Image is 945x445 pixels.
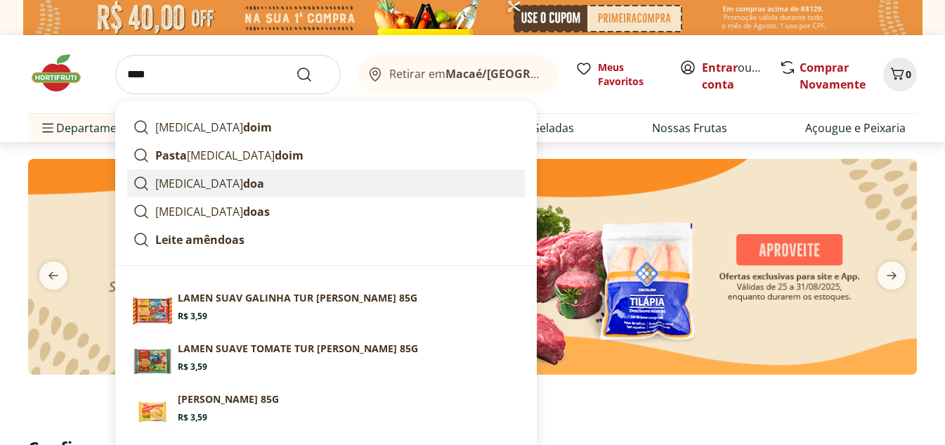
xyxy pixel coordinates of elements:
[178,311,207,322] span: R$ 3,59
[127,198,525,226] a: [MEDICAL_DATA]doas
[155,232,245,247] strong: Leite amêndoas
[127,226,525,254] a: Leite amêndoas
[702,60,779,92] a: Criar conta
[178,342,418,356] p: LAMEN SUAVE TOMATE TUR [PERSON_NAME] 85G
[702,59,764,93] span: ou
[127,285,525,336] a: LAMEN SUAV GALINHA TUR [PERSON_NAME] 85GR$ 3,59
[575,60,663,89] a: Meus Favoritos
[445,66,603,82] b: Macaé/[GEOGRAPHIC_DATA]
[127,387,525,437] a: [PERSON_NAME] 85GR$ 3,59
[800,60,866,92] a: Comprar Novamente
[243,204,270,219] strong: doas
[155,119,272,136] p: [MEDICAL_DATA]
[39,111,141,145] span: Departamentos
[866,262,917,290] button: next
[178,291,417,305] p: LAMEN SUAV GALINHA TUR [PERSON_NAME] 85G
[28,52,98,94] img: Hortifruti
[275,148,304,163] strong: doim
[155,203,270,220] p: [MEDICAL_DATA]
[296,66,330,83] button: Submit Search
[178,361,207,373] span: R$ 3,59
[127,169,525,198] a: [MEDICAL_DATA]doa
[702,60,738,75] a: Entrar
[127,336,525,387] a: LAMEN SUAVE TOMATE TUR [PERSON_NAME] 85GR$ 3,59
[178,392,279,406] p: [PERSON_NAME] 85G
[358,55,559,94] button: Retirar emMacaé/[GEOGRAPHIC_DATA]
[28,262,79,290] button: previous
[805,120,906,136] a: Açougue e Peixaria
[906,67,911,81] span: 0
[127,141,525,169] a: Pasta[MEDICAL_DATA]doim
[389,67,545,80] span: Retirar em
[652,120,727,136] a: Nossas Frutas
[178,412,207,423] span: R$ 3,59
[127,113,525,141] a: [MEDICAL_DATA]doim
[115,55,341,94] input: search
[598,60,663,89] span: Meus Favoritos
[243,120,272,135] strong: doim
[39,111,56,145] button: Menu
[155,148,187,163] strong: Pasta
[155,147,304,164] p: [MEDICAL_DATA]
[243,176,264,191] strong: doa
[883,58,917,91] button: Carrinho
[155,175,264,192] p: [MEDICAL_DATA]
